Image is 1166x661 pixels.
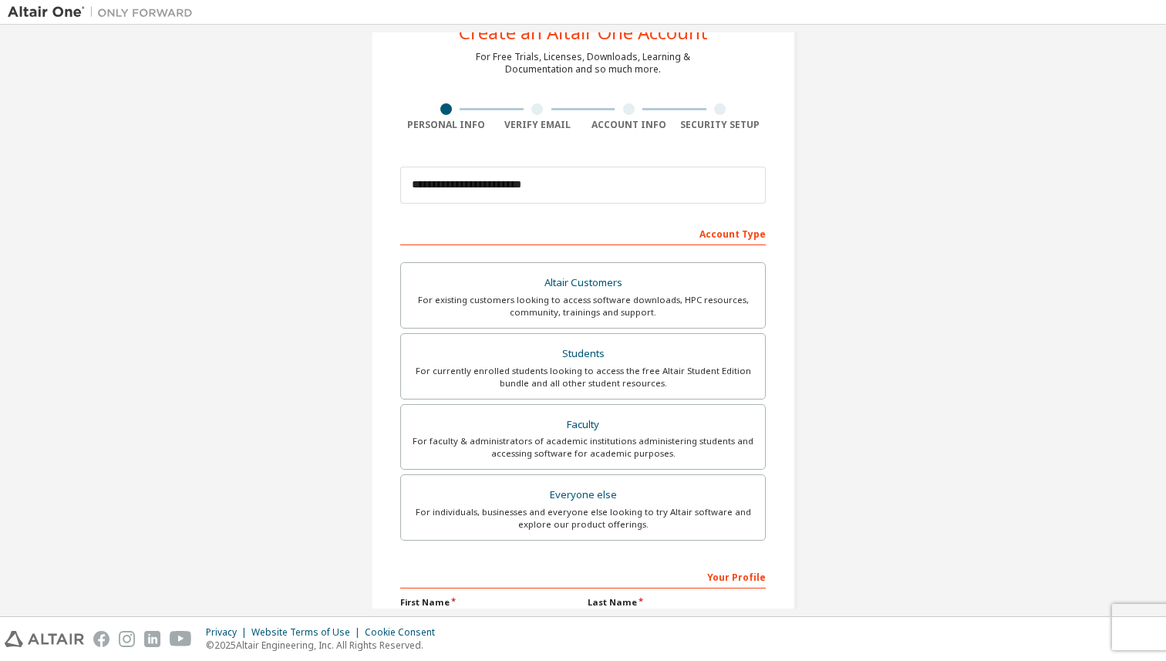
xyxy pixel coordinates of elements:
label: Last Name [588,596,766,609]
img: altair_logo.svg [5,631,84,647]
div: Altair Customers [410,272,756,294]
div: Privacy [206,626,251,639]
div: For currently enrolled students looking to access the free Altair Student Edition bundle and all ... [410,365,756,390]
div: Cookie Consent [365,626,444,639]
div: Your Profile [400,564,766,588]
p: © 2025 Altair Engineering, Inc. All Rights Reserved. [206,639,444,652]
img: Altair One [8,5,201,20]
div: For existing customers looking to access software downloads, HPC resources, community, trainings ... [410,294,756,319]
div: Account Info [583,119,675,131]
div: Account Type [400,221,766,245]
div: Website Terms of Use [251,626,365,639]
div: For Free Trials, Licenses, Downloads, Learning & Documentation and so much more. [476,51,690,76]
img: facebook.svg [93,631,110,647]
div: Faculty [410,414,756,436]
label: First Name [400,596,578,609]
div: Everyone else [410,484,756,506]
div: Security Setup [675,119,767,131]
img: linkedin.svg [144,631,160,647]
img: youtube.svg [170,631,192,647]
div: For individuals, businesses and everyone else looking to try Altair software and explore our prod... [410,506,756,531]
div: For faculty & administrators of academic institutions administering students and accessing softwa... [410,435,756,460]
img: instagram.svg [119,631,135,647]
div: Create an Altair One Account [459,23,708,42]
div: Verify Email [492,119,584,131]
div: Students [410,343,756,365]
div: Personal Info [400,119,492,131]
